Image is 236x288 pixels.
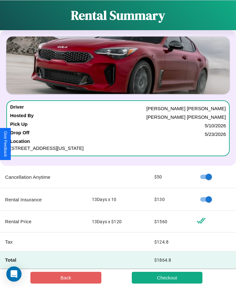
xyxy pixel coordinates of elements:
[71,7,165,24] h1: Rental Summary
[87,211,149,232] td: 13 Days x $ 120
[5,195,82,204] p: Rental Insurance
[5,217,82,226] p: Rental Price
[132,272,203,284] button: Checkout
[10,113,34,121] h4: Hosted By
[146,113,226,121] p: [PERSON_NAME] [PERSON_NAME]
[205,121,226,130] p: 5 / 10 / 2026
[87,188,149,211] td: 13 Days x 10
[149,251,191,269] td: $ 1864.8
[149,166,191,188] td: $ 50
[5,257,82,263] h4: Total
[10,130,29,138] h4: Drop Off
[6,266,22,282] div: Open Intercom Messenger
[10,144,226,152] p: [STREET_ADDRESS][US_STATE]
[10,138,226,144] h4: Location
[10,121,28,130] h4: Pick Up
[149,232,191,251] td: $ 124.8
[10,104,24,113] h4: Driver
[149,188,191,211] td: $ 130
[149,211,191,232] td: $ 1560
[205,130,226,138] p: 5 / 23 / 2026
[3,131,8,157] div: Give Feedback
[5,238,82,246] p: Tax
[146,104,226,113] p: [PERSON_NAME] [PERSON_NAME]
[30,272,101,284] button: Back
[5,173,82,181] p: Cancellation Anytime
